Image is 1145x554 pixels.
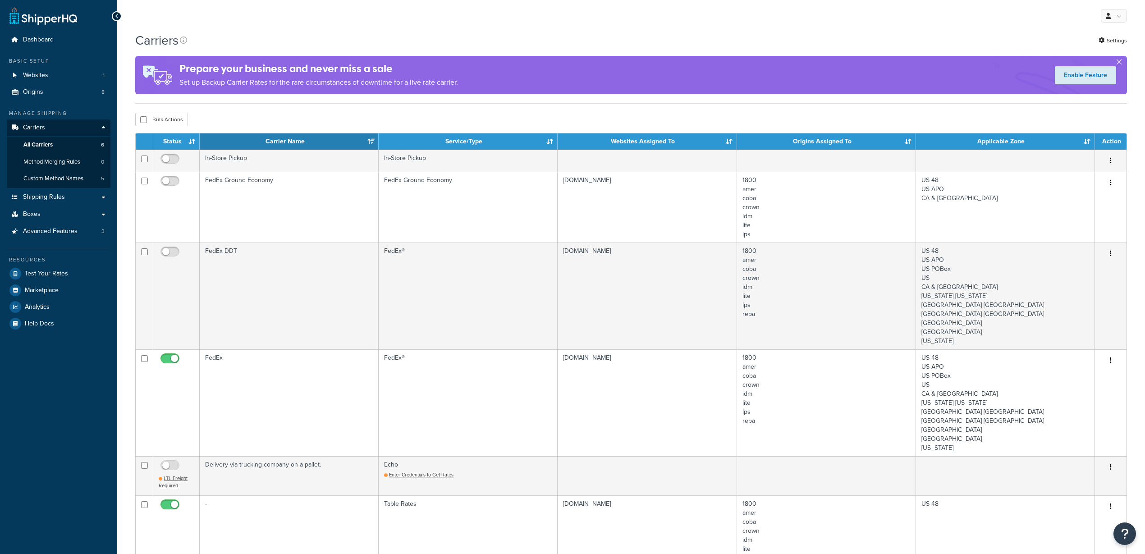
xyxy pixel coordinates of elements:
span: Dashboard [23,36,54,44]
h1: Carriers [135,32,179,49]
a: Settings [1099,34,1127,47]
td: Echo [379,456,558,495]
a: Marketplace [7,282,110,298]
img: ad-rules-rateshop-fe6ec290ccb7230408bd80ed9643f0289d75e0ffd9eb532fc0e269fcd187b520.png [135,56,179,94]
th: Origins Assigned To: activate to sort column ascending [737,133,916,150]
a: Method Merging Rules 0 [7,154,110,170]
li: Origins [7,84,110,101]
a: Origins 8 [7,84,110,101]
td: US 48 US APO CA & [GEOGRAPHIC_DATA] [916,172,1095,243]
span: Origins [23,88,43,96]
span: Custom Method Names [23,175,83,183]
th: Carrier Name: activate to sort column ascending [200,133,379,150]
td: FedEx® [379,349,558,456]
span: 0 [101,158,104,166]
a: All Carriers 6 [7,137,110,153]
span: 8 [101,88,105,96]
span: LTL Freight Required [159,475,188,489]
span: Test Your Rates [25,270,68,278]
button: Open Resource Center [1113,522,1136,545]
p: Set up Backup Carrier Rates for the rare circumstances of downtime for a live rate carrier. [179,76,458,89]
span: 3 [101,228,105,235]
a: ShipperHQ Home [9,7,77,25]
td: FedEx [200,349,379,456]
td: 1800 amer coba crown idm lite lps repa [737,349,916,456]
th: Websites Assigned To: activate to sort column ascending [558,133,737,150]
span: Help Docs [25,320,54,328]
a: Enter Credentials to Get Rates [384,471,453,478]
a: Test Your Rates [7,266,110,282]
div: Basic Setup [7,57,110,65]
span: Shipping Rules [23,193,65,201]
td: 1800 amer coba crown idm lite lps [737,172,916,243]
span: Websites [23,72,48,79]
td: In-Store Pickup [379,150,558,172]
div: Resources [7,256,110,264]
a: Analytics [7,299,110,315]
div: Manage Shipping [7,110,110,117]
span: Boxes [23,211,41,218]
td: US 48 US APO US POBox US CA & [GEOGRAPHIC_DATA] [US_STATE] [US_STATE] [GEOGRAPHIC_DATA] [GEOGRAPH... [916,349,1095,456]
span: Carriers [23,124,45,132]
th: Action [1095,133,1127,150]
td: FedEx Ground Economy [200,172,379,243]
li: All Carriers [7,137,110,153]
td: Delivery via trucking company on a pallet. [200,456,379,495]
a: Dashboard [7,32,110,48]
li: Method Merging Rules [7,154,110,170]
h4: Prepare your business and never miss a sale [179,61,458,76]
td: [DOMAIN_NAME] [558,349,737,456]
td: 1800 amer coba crown idm lite lps repa [737,243,916,349]
li: Carriers [7,119,110,188]
span: Advanced Features [23,228,78,235]
a: Enable Feature [1055,66,1116,84]
li: Advanced Features [7,223,110,240]
td: FedEx® [379,243,558,349]
button: Bulk Actions [135,113,188,126]
span: All Carriers [23,141,53,149]
a: Websites 1 [7,67,110,84]
a: Boxes [7,206,110,223]
li: Websites [7,67,110,84]
th: Status: activate to sort column ascending [153,133,200,150]
a: Carriers [7,119,110,136]
td: [DOMAIN_NAME] [558,243,737,349]
a: Custom Method Names 5 [7,170,110,187]
span: Marketplace [25,287,59,294]
span: Analytics [25,303,50,311]
span: 1 [103,72,105,79]
td: FedEx DDT [200,243,379,349]
a: Advanced Features 3 [7,223,110,240]
span: Method Merging Rules [23,158,80,166]
th: Applicable Zone: activate to sort column ascending [916,133,1095,150]
td: [DOMAIN_NAME] [558,172,737,243]
li: Custom Method Names [7,170,110,187]
td: FedEx Ground Economy [379,172,558,243]
a: Shipping Rules [7,189,110,206]
span: Enter Credentials to Get Rates [389,471,453,478]
a: Help Docs [7,316,110,332]
span: 5 [101,175,104,183]
span: 6 [101,141,104,149]
td: US 48 US APO US POBox US CA & [GEOGRAPHIC_DATA] [US_STATE] [US_STATE] [GEOGRAPHIC_DATA] [GEOGRAPH... [916,243,1095,349]
td: In-Store Pickup [200,150,379,172]
th: Service/Type: activate to sort column ascending [379,133,558,150]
